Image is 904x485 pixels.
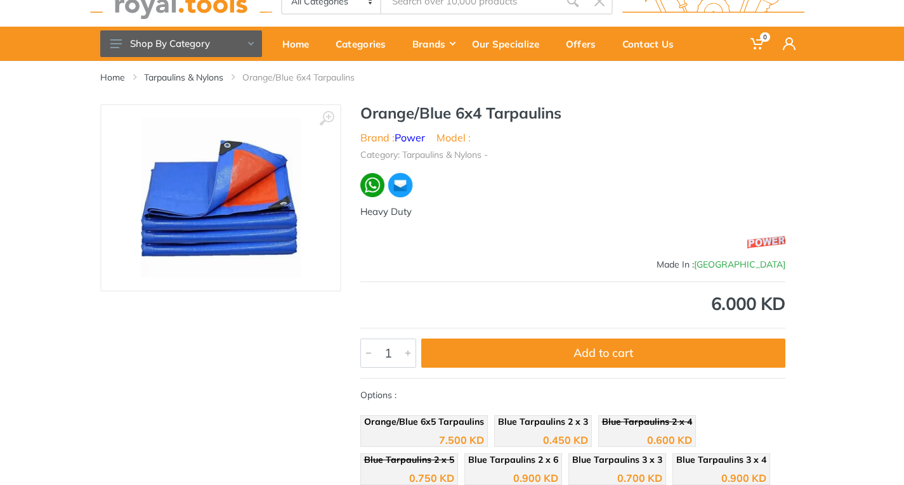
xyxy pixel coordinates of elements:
span: [GEOGRAPHIC_DATA] [694,259,785,270]
span: Blue Tarpaulins 2 x 3 [498,416,588,427]
a: Tarpaulins & Nylons [144,71,223,84]
a: Offers [557,27,613,61]
a: 0 [742,27,774,61]
span: Blue Tarpaulins 3 x 4 [676,454,766,465]
a: Blue Tarpaulins 2 x 6 0.900 KD [464,453,562,485]
li: Model : [436,130,471,145]
a: Blue Tarpaulins 2 x 3 0.450 KD [494,415,592,447]
img: ma.webp [387,172,414,198]
a: Blue Tarpaulins 2 x 5 0.750 KD [360,453,458,485]
img: Power [747,226,785,258]
div: 0.900 KD [721,473,766,483]
div: Made In : [360,258,785,271]
div: 6.000 KD [360,295,785,313]
span: Orange/Blue 6x5 Tarpaulins [364,416,484,427]
a: Blue Tarpaulins 3 x 4 0.900 KD [672,453,770,485]
div: 0.750 KD [409,473,454,483]
div: Categories [327,30,403,57]
img: Royal Tools - Orange/Blue 6x4 Tarpaulins [141,118,301,278]
a: Home [100,71,125,84]
div: Home [273,30,327,57]
button: Shop By Category [100,30,262,57]
span: Blue Tarpaulins 2 x 4 [602,416,692,427]
a: Home [273,27,327,61]
li: Brand : [360,130,425,145]
div: Our Specialize [463,30,557,57]
nav: breadcrumb [100,71,804,84]
span: Blue Tarpaulins 2 x 6 [468,454,558,465]
img: wa.webp [360,173,384,197]
a: Our Specialize [463,27,557,61]
div: Contact Us [613,30,691,57]
div: 7.500 KD [439,435,484,445]
a: Power [395,131,425,144]
a: Orange/Blue 6x5 Tarpaulins 7.500 KD [360,415,488,447]
h1: Orange/Blue 6x4 Tarpaulins [360,104,785,122]
div: 0.900 KD [513,473,558,483]
a: Categories [327,27,403,61]
li: Category: Tarpaulins & Nylons - [360,148,488,162]
div: 0.700 KD [617,473,662,483]
div: Heavy Duty [360,205,785,219]
div: 0.450 KD [543,435,588,445]
div: Offers [557,30,613,57]
span: Blue Tarpaulins 3 x 3 [572,454,662,465]
span: 0 [760,32,770,42]
a: Blue Tarpaulins 2 x 4 0.600 KD [598,415,696,447]
div: 0.600 KD [647,435,692,445]
a: Blue Tarpaulins 3 x 3 0.700 KD [568,453,666,485]
li: Orange/Blue 6x4 Tarpaulins [242,71,374,84]
a: Contact Us [613,27,691,61]
span: Blue Tarpaulins 2 x 5 [364,454,454,465]
button: Add to cart [421,339,785,368]
div: Brands [403,30,463,57]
